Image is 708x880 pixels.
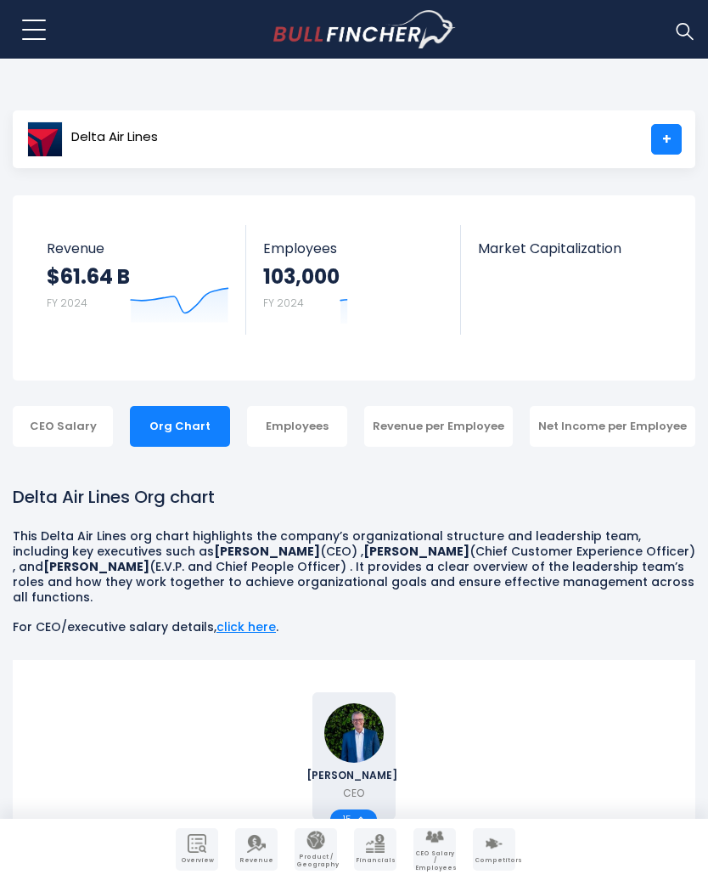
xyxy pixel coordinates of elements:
[47,240,229,257] span: Revenue
[30,225,246,335] a: Revenue $61.64 B FY 2024
[235,828,278,871] a: Company Revenue
[273,10,456,49] img: bullfincher logo
[306,770,402,781] span: [PERSON_NAME]
[363,543,469,560] b: [PERSON_NAME]
[461,225,677,285] a: Market Capitalization
[47,263,130,290] strong: $61.64 B
[263,240,444,257] span: Employees
[176,828,218,871] a: Company Overview
[214,543,320,560] b: [PERSON_NAME]
[475,857,514,864] span: Competitors
[27,121,63,157] img: DAL logo
[343,786,364,801] p: CEO
[478,240,660,257] span: Market Capitalization
[43,558,149,575] b: [PERSON_NAME]
[473,828,515,871] a: Company Competitors
[273,10,456,49] a: Go to homepage
[415,850,454,872] span: CEO Salary / Employees
[130,406,230,447] div: Org Chart
[216,618,276,635] a: click here
[247,406,347,447] div: Employees
[530,406,695,447] div: Net Income per Employee
[13,528,695,606] p: This Delta Air Lines org chart highlights the company’s organizational structure and leadership t...
[312,692,396,820] a: Edward H. Bastian [PERSON_NAME] CEO 15
[13,406,113,447] div: CEO Salary
[263,263,340,290] strong: 103,000
[413,828,456,871] a: Company Employees
[47,296,87,310] small: FY 2024
[26,124,159,155] a: Delta Air Lines
[246,225,461,335] a: Employees 103,000 FY 2024
[295,828,337,871] a: Company Product/Geography
[13,619,695,635] p: For CEO/executive salary details, .
[324,703,384,763] img: Edward H. Bastian
[356,857,395,864] span: Financials
[263,296,304,310] small: FY 2024
[651,124,682,155] a: +
[296,854,335,868] span: Product / Geography
[13,484,695,510] h1: Delta Air Lines Org chart
[237,857,276,864] span: Revenue
[343,815,357,824] span: 15
[177,857,216,864] span: Overview
[354,828,396,871] a: Company Financials
[71,130,158,144] span: Delta Air Lines
[364,406,513,447] div: Revenue per Employee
